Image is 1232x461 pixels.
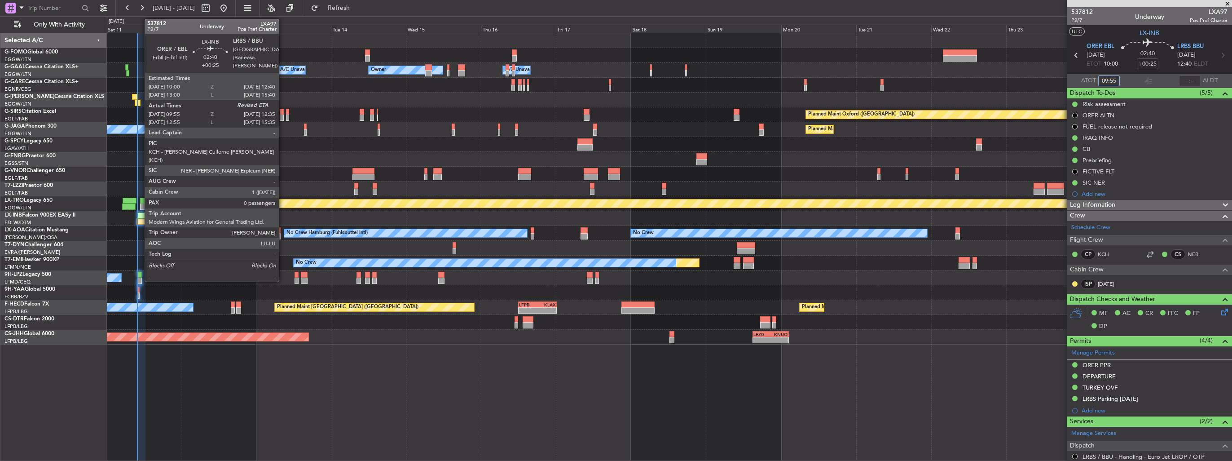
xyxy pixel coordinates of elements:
[753,332,771,337] div: LEZG
[1177,51,1196,60] span: [DATE]
[1082,156,1112,164] div: Prebriefing
[1070,441,1095,451] span: Dispatch
[1082,453,1205,461] a: LRBS / BBU - Handling - Euro Jet LROP / OTP
[1099,309,1108,318] span: MF
[4,198,53,203] a: LX-TROLegacy 650
[1070,235,1103,245] span: Flight Crew
[1069,27,1085,35] button: UTC
[4,64,79,70] a: G-GAALCessna Citation XLS+
[181,25,256,33] div: Sun 12
[4,153,26,159] span: G-ENRG
[1200,88,1213,98] span: (5/5)
[1070,200,1115,210] span: Leg Information
[1135,12,1164,22] div: Underway
[631,25,706,33] div: Sat 18
[4,316,54,322] a: CS-DTRFalcon 2000
[4,168,26,173] span: G-VNOR
[4,145,29,152] a: LGAV/ATH
[856,25,931,33] div: Tue 21
[286,226,368,240] div: No Crew Hamburg (Fuhlsbuttel Intl)
[1145,309,1153,318] span: CR
[1081,279,1096,289] div: ISP
[4,168,65,173] a: G-VNORChallenger 650
[1177,42,1204,51] span: LRBS BBU
[1082,372,1116,380] div: DEPARTURE
[931,25,1006,33] div: Wed 22
[1070,294,1155,305] span: Dispatch Checks and Weather
[753,337,771,343] div: -
[1082,123,1152,130] div: FUEL release not required
[106,25,181,33] div: Sat 11
[1082,134,1113,142] div: IRAQ INFO
[4,272,22,277] span: 9H-LPZ
[781,25,856,33] div: Mon 20
[1188,250,1208,258] a: NER
[1099,322,1107,331] span: DP
[1082,395,1138,403] div: LRBS Parking [DATE]
[4,219,31,226] a: EDLW/DTM
[505,63,542,77] div: A/C Unavailable
[4,109,56,114] a: G-SIRSCitation Excel
[4,198,24,203] span: LX-TRO
[4,79,25,84] span: G-GARE
[4,249,60,256] a: EVRA/[PERSON_NAME]
[1082,168,1114,175] div: FICTIVE FLT
[4,109,22,114] span: G-SIRS
[1140,49,1155,58] span: 02:40
[4,115,28,122] a: EGLF/FAB
[1081,76,1096,85] span: ATOT
[4,227,25,233] span: LX-AOA
[1082,384,1118,391] div: TURKEY OVF
[1070,417,1093,427] span: Services
[4,242,63,248] a: T7-DYNChallenger 604
[1098,250,1118,258] a: KCH
[277,301,418,314] div: Planned Maint [GEOGRAPHIC_DATA] ([GEOGRAPHIC_DATA])
[537,308,556,313] div: -
[1087,51,1105,60] span: [DATE]
[4,138,53,144] a: G-SPCYLegacy 650
[4,101,31,107] a: EGGW/LTN
[1070,265,1104,275] span: Cabin Crew
[633,226,654,240] div: No Crew
[1098,280,1118,288] a: [DATE]
[4,56,31,63] a: EGGW/LTN
[4,234,57,241] a: [PERSON_NAME]/QSA
[4,287,25,292] span: 9H-YAA
[4,86,31,93] a: EGNR/CEG
[481,25,556,33] div: Thu 16
[4,124,57,129] a: G-JAGAPhenom 300
[4,130,31,137] a: EGGW/LTN
[1082,179,1105,186] div: SIC NER
[208,197,275,210] div: Planned Maint Riga (Riga Intl)
[1098,75,1120,86] input: --:--
[4,213,22,218] span: LX-INB
[4,71,31,78] a: EGGW/LTN
[27,1,79,15] input: Trip Number
[4,264,31,270] a: LFMN/NCE
[296,256,317,270] div: No Crew
[4,323,28,330] a: LFPB/LBG
[4,160,28,167] a: EGSS/STN
[4,316,24,322] span: CS-DTR
[770,337,788,343] div: -
[556,25,631,33] div: Fri 17
[4,331,54,337] a: CS-JHHGlobal 6000
[1190,7,1228,17] span: LXA97
[770,332,788,337] div: KNUQ
[280,63,317,77] div: A/C Unavailable
[4,227,69,233] a: LX-AOACitation Mustang
[1082,361,1111,369] div: ORER PPR
[808,108,915,121] div: Planned Maint Oxford ([GEOGRAPHIC_DATA])
[1081,249,1096,259] div: CP
[4,257,59,262] a: T7-EMIHawker 900XP
[519,308,537,313] div: -
[1190,17,1228,24] span: Pos Pref Charter
[808,123,950,136] div: Planned Maint [GEOGRAPHIC_DATA] ([GEOGRAPHIC_DATA])
[109,18,124,26] div: [DATE]
[23,22,95,28] span: Only With Activity
[1071,17,1093,24] span: P2/7
[4,301,24,307] span: F-HECD
[1087,42,1114,51] span: ORER EBL
[4,49,58,55] a: G-FOMOGlobal 6000
[4,301,49,307] a: F-HECDFalcon 7X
